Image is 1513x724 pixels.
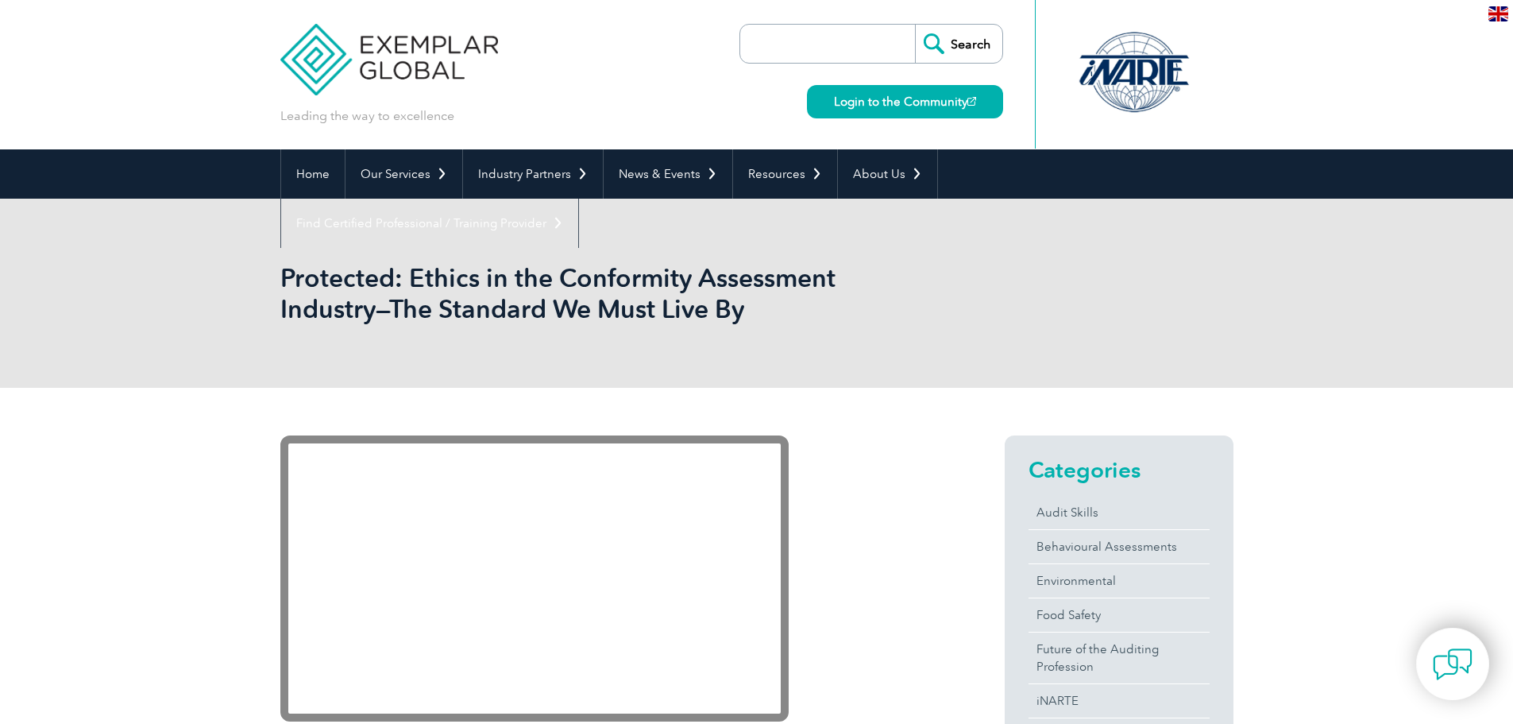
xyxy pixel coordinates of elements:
a: Audit Skills [1029,496,1210,529]
a: News & Events [604,149,732,199]
iframe: YouTube video player [280,436,789,722]
img: contact-chat.png [1433,645,1472,684]
a: Future of the Auditing Profession [1029,633,1210,683]
input: Search [915,25,1002,63]
a: iNARTE [1029,684,1210,718]
a: Login to the Community [807,85,1003,118]
a: Behavioural Assessments [1029,530,1210,563]
a: About Us [838,149,937,199]
h2: Categories [1029,457,1210,482]
a: Home [281,149,345,199]
a: Find Certified Professional / Training Provider [281,199,578,248]
img: open_square.png [967,97,976,106]
h1: Protected: Ethics in the Conformity Assessment Industry—The Standard We Must Live By [280,262,890,324]
img: en [1488,6,1508,21]
a: Food Safety [1029,598,1210,632]
p: Leading the way to excellence [280,107,454,125]
a: Environmental [1029,564,1210,598]
a: Resources [733,149,837,199]
a: Our Services [345,149,462,199]
a: Industry Partners [463,149,603,199]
